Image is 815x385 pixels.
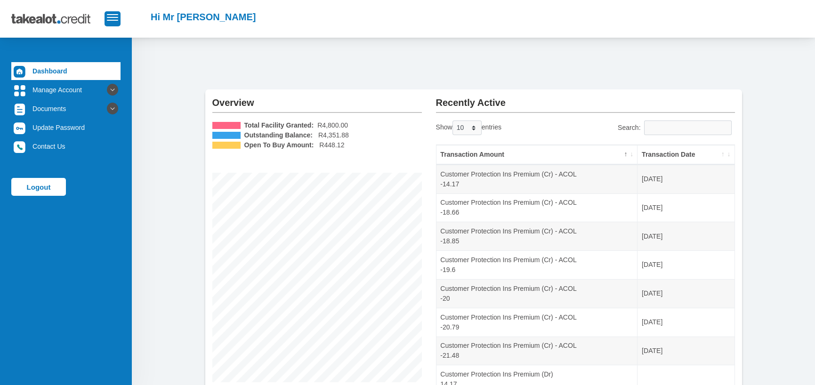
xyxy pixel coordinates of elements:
[637,145,734,165] th: Transaction Date: activate to sort column ascending
[644,120,732,135] input: Search:
[436,222,638,250] td: Customer Protection Ins Premium (Cr) - ACOL -18.85
[11,7,105,31] img: takealot_credit_logo.svg
[637,308,734,337] td: [DATE]
[151,11,256,23] h2: Hi Mr [PERSON_NAME]
[11,62,121,80] a: Dashboard
[637,250,734,279] td: [DATE]
[11,178,66,196] a: Logout
[637,337,734,365] td: [DATE]
[436,89,735,108] h2: Recently Active
[244,140,314,150] b: Open To Buy Amount:
[436,279,638,308] td: Customer Protection Ins Premium (Cr) - ACOL -20
[436,308,638,337] td: Customer Protection Ins Premium (Cr) - ACOL -20.79
[244,120,314,130] b: Total Facility Granted:
[11,137,121,155] a: Contact Us
[436,120,501,135] label: Show entries
[637,222,734,250] td: [DATE]
[212,89,422,108] h2: Overview
[637,165,734,193] td: [DATE]
[244,130,313,140] b: Outstanding Balance:
[11,81,121,99] a: Manage Account
[436,250,638,279] td: Customer Protection Ins Premium (Cr) - ACOL -19.6
[319,140,344,150] span: R448.12
[436,193,638,222] td: Customer Protection Ins Premium (Cr) - ACOL -18.66
[317,120,348,130] span: R4,800.00
[637,193,734,222] td: [DATE]
[637,279,734,308] td: [DATE]
[11,100,121,118] a: Documents
[436,337,638,365] td: Customer Protection Ins Premium (Cr) - ACOL -21.48
[452,120,482,135] select: Showentries
[436,145,638,165] th: Transaction Amount: activate to sort column descending
[436,165,638,193] td: Customer Protection Ins Premium (Cr) - ACOL -14.17
[318,130,349,140] span: R4,351.88
[11,119,121,136] a: Update Password
[618,120,735,135] label: Search:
